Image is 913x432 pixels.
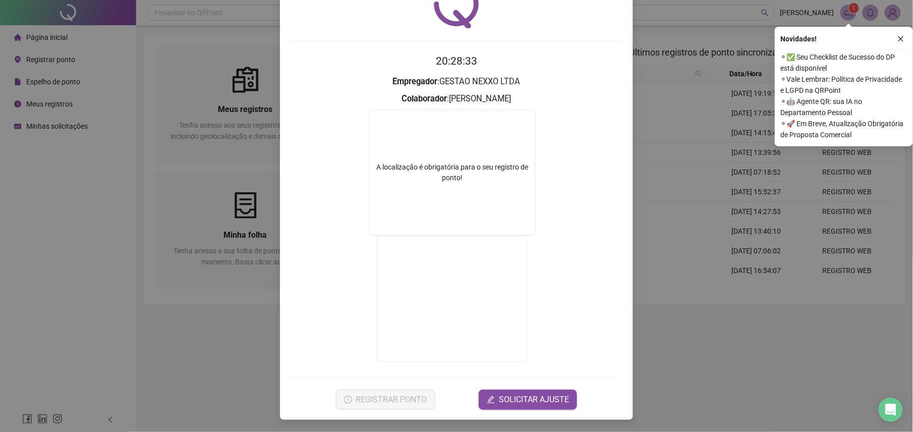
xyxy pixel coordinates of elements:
button: REGISTRAR PONTO [336,390,435,410]
button: editSOLICITAR AJUSTE [479,390,577,410]
span: ⚬ 🚀 Em Breve, Atualização Obrigatória de Proposta Comercial [781,118,907,140]
div: A localização é obrigatória para o seu registro de ponto! [370,162,535,183]
span: ⚬ ✅ Seu Checklist de Sucesso do DP está disponível [781,51,907,74]
strong: Empregador [393,77,438,86]
time: 20:28:33 [436,55,477,67]
span: close [897,35,904,42]
span: SOLICITAR AJUSTE [499,394,569,406]
div: Open Intercom Messenger [879,398,903,422]
span: edit [487,396,495,404]
h3: : GESTAO NEXXO LTDA [292,75,621,88]
span: ⚬ 🤖 Agente QR: sua IA no Departamento Pessoal [781,96,907,118]
strong: Colaborador [402,94,447,103]
span: Novidades ! [781,33,817,44]
h3: : [PERSON_NAME] [292,92,621,105]
span: ⚬ Vale Lembrar: Política de Privacidade e LGPD na QRPoint [781,74,907,96]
